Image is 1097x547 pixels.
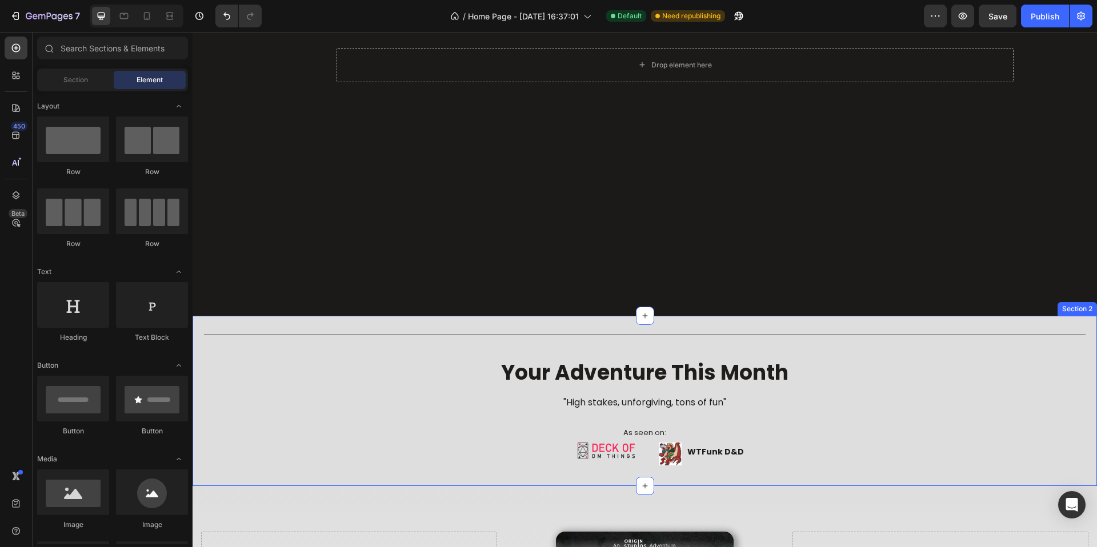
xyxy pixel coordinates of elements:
[170,356,188,375] span: Toggle open
[37,267,51,277] span: Text
[215,5,262,27] div: Undo/Redo
[116,167,188,177] div: Row
[979,5,1016,27] button: Save
[193,32,1097,547] iframe: Design area
[1,363,903,379] p: "High stakes, unforgiving, tons of fun"
[1031,10,1059,22] div: Publish
[37,101,59,111] span: Layout
[170,263,188,281] span: Toggle open
[116,332,188,343] div: Text Block
[37,360,58,371] span: Button
[37,454,57,464] span: Media
[37,239,109,249] div: Row
[37,426,109,436] div: Button
[867,272,902,282] div: Section 2
[116,239,188,249] div: Row
[662,11,720,21] span: Need republishing
[9,209,27,218] div: Beta
[1021,5,1069,27] button: Publish
[309,326,596,355] span: your adventure this month
[170,450,188,468] span: Toggle open
[111,394,794,407] p: As seen on:
[75,9,80,23] p: 7
[63,75,88,85] span: Section
[5,5,85,27] button: 7
[37,167,109,177] div: Row
[37,37,188,59] input: Search Sections & Elements
[463,10,466,22] span: /
[37,332,109,343] div: Heading
[385,411,442,427] img: gempages_552089436922315802-8399a430-e9b0-410a-9b6f-0be6a7125a4c.png
[1058,491,1086,518] div: Open Intercom Messenger
[37,520,109,530] div: Image
[466,411,489,433] img: gempages_552089436922315802-2c983f1e-23e9-418a-9d45-adadfd83a3f7.jpg
[116,426,188,436] div: Button
[495,414,551,425] strong: WTFunk D&D
[11,122,27,131] div: 450
[618,11,642,21] span: Default
[137,75,163,85] span: Element
[468,10,579,22] span: Home Page - [DATE] 16:37:01
[116,520,188,530] div: Image
[170,97,188,115] span: Toggle open
[988,11,1007,21] span: Save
